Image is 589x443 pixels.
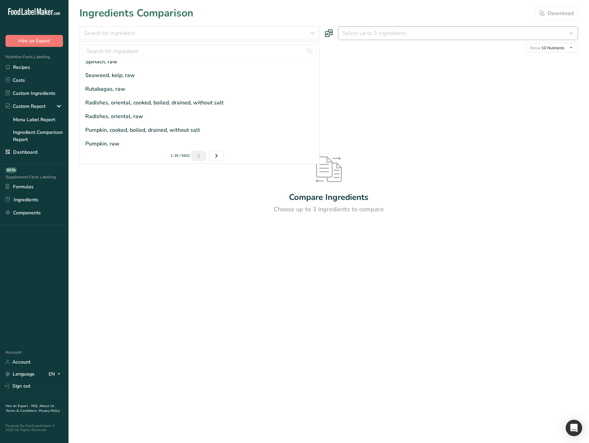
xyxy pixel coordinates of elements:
span: 10 Nutrients [530,45,564,51]
button: Select up to 3 ingredients [338,26,578,40]
div: Radishes, oriental, cooked, boiled, drained, without salt [85,99,224,107]
a: FAQ . [31,404,39,408]
div: Powered By FoodLabelMaker © 2025 All Rights Reserved [5,424,63,432]
div: Custom Report [5,103,46,110]
div: Pumpkin, raw [85,140,120,148]
div: Pumpkin, cooked, boiled, drained, without salt [85,126,200,134]
div: Compare Ingredients [289,191,368,203]
a: Language [5,368,35,380]
div: EN [49,370,63,378]
span: Show: [530,45,541,51]
span: Select up to 3 ingredients [342,29,406,37]
span: Search for ingredient [84,29,136,37]
div: Seaweed, kelp, raw [85,71,135,79]
a: Hire an Expert . [5,404,30,408]
a: About Us . [5,404,54,413]
a: Next page [209,151,224,161]
a: Privacy Policy [39,408,60,413]
h1: Ingredients Comparison [79,5,193,21]
div: Spinach, raw [85,58,117,66]
div: Open Intercom Messenger [566,420,582,436]
a: Terms & Conditions . [6,408,39,413]
button: Show:10 Nutrients [525,43,578,52]
small: 1-20 / 5432 [171,153,190,159]
button: Search for ingredient [79,26,319,40]
div: Choose up to 3 ingredients to compare [274,205,384,214]
div: Radishes, oriental, raw [85,112,143,121]
input: Search for ingredient [83,45,316,58]
div: BETA [5,167,17,173]
button: Download [535,7,578,20]
a: Previous page [191,151,206,161]
button: Hire an Expert [5,35,63,47]
div: Rutabagas, raw [85,85,125,93]
div: Download [539,9,574,17]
